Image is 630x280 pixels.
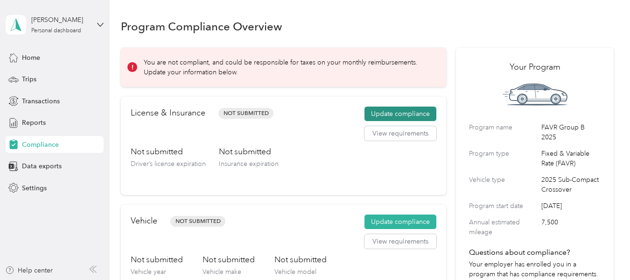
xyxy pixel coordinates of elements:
[469,61,601,73] h2: Your Program
[218,108,273,119] span: Not Submitted
[31,28,81,34] div: Personal dashboard
[131,107,205,119] h2: License & Insurance
[364,234,436,249] button: View requirements
[469,247,601,258] h4: Questions about compliance?
[541,175,601,194] span: 2025 Sub-Compact Crossover
[131,146,206,158] h3: Not submitted
[219,146,279,158] h3: Not submitted
[5,266,53,275] button: Help center
[203,268,241,276] span: Vehicle make
[22,140,59,150] span: Compliance
[364,215,436,230] button: Update compliance
[203,254,255,266] h3: Not submitted
[170,216,225,227] span: Not Submitted
[469,175,538,194] label: Vehicle type
[541,217,601,237] span: 7,500
[22,74,36,84] span: Trips
[131,268,166,276] span: Vehicle year
[22,183,47,193] span: Settings
[22,161,62,171] span: Data exports
[131,254,183,266] h3: Not submitted
[131,215,157,227] h2: Vehicle
[469,149,538,168] label: Program type
[541,201,601,211] span: [DATE]
[31,15,90,25] div: [PERSON_NAME]
[131,160,206,168] span: Driver’s license expiration
[364,107,436,122] button: Update compliance
[22,96,60,106] span: Transactions
[219,160,279,168] span: Insurance expiration
[22,53,40,63] span: Home
[541,149,601,168] span: Fixed & Variable Rate (FAVR)
[469,122,538,142] label: Program name
[469,217,538,237] label: Annual estimated mileage
[121,22,282,31] h1: Program Compliance Overview
[144,57,433,77] p: You are not compliant, and could be responsible for taxes on your monthly reimbursements. Update ...
[578,228,630,280] iframe: Everlance-gr Chat Button Frame
[469,201,538,211] label: Program start date
[274,268,316,276] span: Vehicle model
[274,254,327,266] h3: Not submitted
[541,122,601,142] span: FAVR Group B 2025
[22,118,46,128] span: Reports
[364,126,436,141] button: View requirements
